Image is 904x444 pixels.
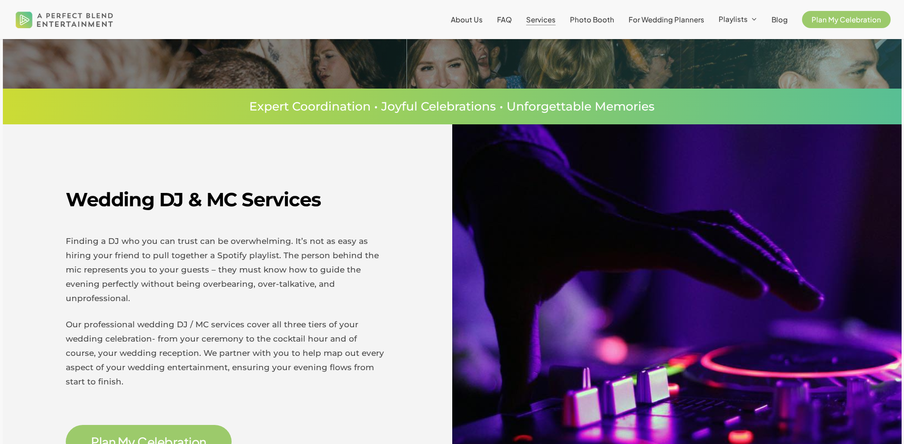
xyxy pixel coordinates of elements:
span: For Wedding Planners [629,15,704,24]
span: Blog [772,15,788,24]
span: Playlists [719,14,748,23]
span: Services [526,15,556,24]
span: Photo Booth [570,15,614,24]
a: Playlists [719,15,757,24]
a: FAQ [497,16,512,23]
a: Services [526,16,556,23]
span: FAQ [497,15,512,24]
span: Our professional wedding DJ / MC services cover all three tiers of your wedding celebration- from... [66,320,384,386]
img: A Perfect Blend Entertainment [13,4,116,35]
a: Plan My Celebration [802,16,891,23]
a: Blog [772,16,788,23]
a: About Us [451,16,483,23]
span: About Us [451,15,483,24]
span: Plan My Celebration [812,15,881,24]
a: Photo Booth [570,16,614,23]
span: Finding a DJ who you can trust can be overwhelming. It’s not as easy as hiring your friend to pul... [66,236,379,303]
h2: Wedding DJ & MC Services [66,188,388,212]
a: For Wedding Planners [629,16,704,23]
p: Expert Coordination • Joyful Celebrations • Unforgettable Memories [88,101,817,112]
